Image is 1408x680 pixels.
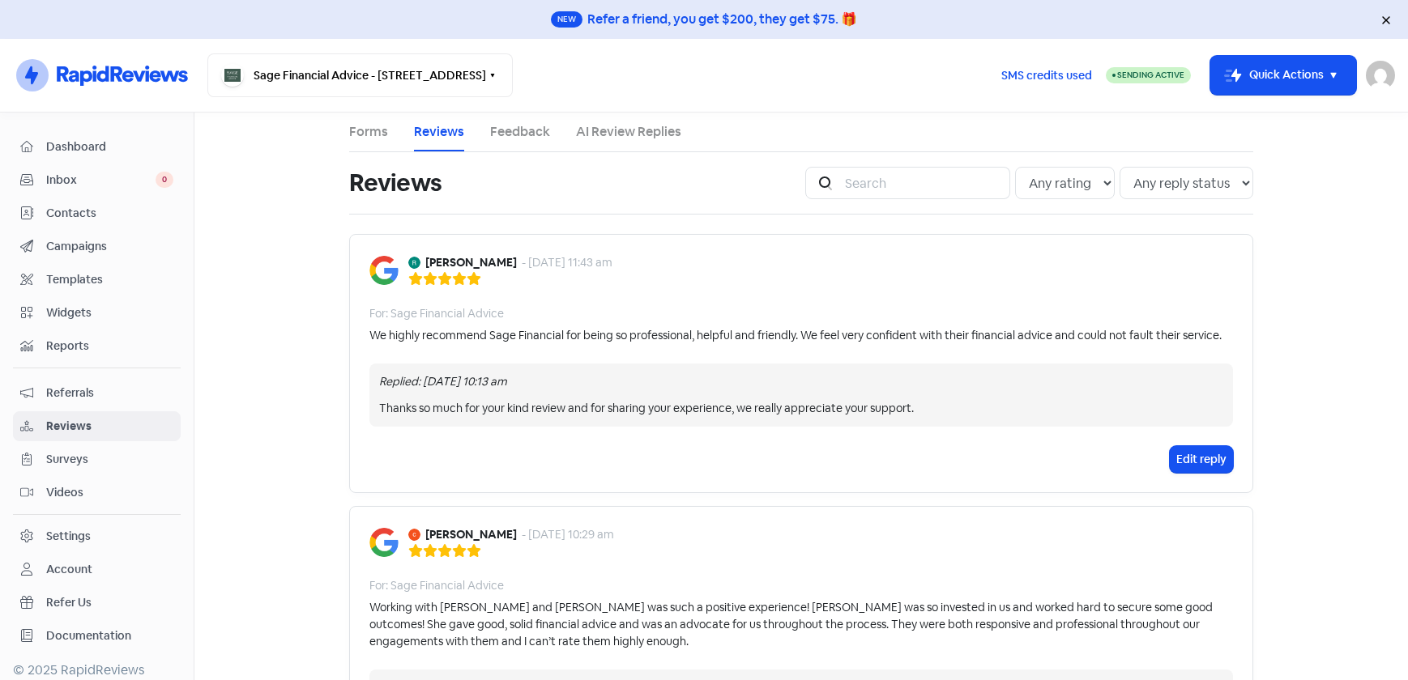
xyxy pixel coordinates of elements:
[408,257,420,269] img: Avatar
[13,378,181,408] a: Referrals
[13,588,181,618] a: Refer Us
[369,327,1222,344] div: We highly recommend Sage Financial for being so professional, helpful and friendly. We feel very ...
[1117,70,1184,80] span: Sending Active
[46,138,173,155] span: Dashboard
[13,444,181,474] a: Surveys
[369,599,1233,650] div: Working with [PERSON_NAME] and [PERSON_NAME] was such a positive experience! [PERSON_NAME] was so...
[46,561,92,578] div: Account
[379,400,1223,417] div: Thanks so much for your kind review and for sharing your experience, we really appreciate your su...
[369,305,504,322] div: For: Sage Financial Advice
[13,265,181,295] a: Templates
[46,385,173,402] span: Referrals
[349,157,442,209] h1: Reviews
[1210,56,1356,95] button: Quick Actions
[414,122,464,142] a: Reviews
[1366,61,1395,90] img: User
[576,122,681,142] a: AI Review Replies
[522,526,614,543] div: - [DATE] 10:29 am
[490,122,550,142] a: Feedback
[207,53,513,97] button: Sage Financial Advice - [STREET_ADDRESS]
[46,627,173,644] span: Documentation
[13,555,181,584] a: Account
[46,304,173,321] span: Widgets
[13,661,181,680] div: © 2025 RapidReviews
[46,451,173,468] span: Surveys
[369,577,504,594] div: For: Sage Financial Advice
[13,521,181,551] a: Settings
[13,621,181,651] a: Documentation
[13,232,181,261] a: Campaigns
[13,331,181,361] a: Reports
[46,594,173,611] span: Refer Us
[369,528,399,557] img: Image
[13,298,181,328] a: Widgets
[425,526,517,543] b: [PERSON_NAME]
[835,167,1010,199] input: Search
[522,254,612,271] div: - [DATE] 11:43 am
[13,411,181,441] a: Reviews
[425,254,517,271] b: [PERSON_NAME]
[46,338,173,355] span: Reports
[13,132,181,162] a: Dashboard
[46,205,173,222] span: Contacts
[551,11,582,28] span: New
[349,122,388,142] a: Forms
[46,172,156,189] span: Inbox
[369,256,399,285] img: Image
[988,66,1106,83] a: SMS credits used
[46,238,173,255] span: Campaigns
[379,374,507,389] i: Replied: [DATE] 10:13 am
[13,478,181,508] a: Videos
[13,198,181,228] a: Contacts
[46,484,173,501] span: Videos
[156,172,173,188] span: 0
[408,529,420,541] img: Avatar
[46,528,91,545] div: Settings
[1001,67,1092,84] span: SMS credits used
[1106,66,1191,85] a: Sending Active
[46,418,173,435] span: Reviews
[13,165,181,195] a: Inbox 0
[1170,446,1233,473] button: Edit reply
[46,271,173,288] span: Templates
[587,10,857,29] div: Refer a friend, you get $200, they get $75. 🎁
